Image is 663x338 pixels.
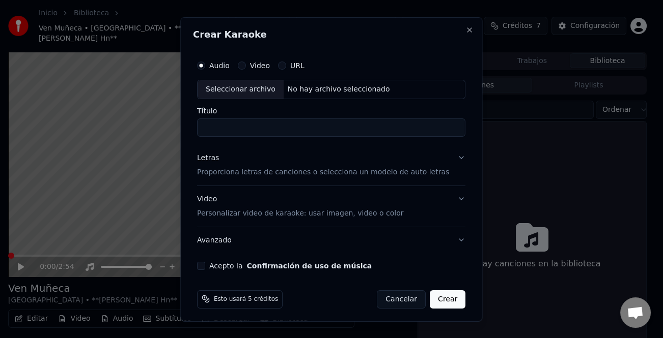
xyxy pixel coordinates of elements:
div: Letras [197,152,219,163]
button: Acepto la [247,262,372,269]
label: Acepto la [209,262,372,269]
p: Proporciona letras de canciones o selecciona un modelo de auto letras [197,167,449,177]
label: Título [197,107,465,114]
div: No hay archivo seleccionado [284,84,394,94]
button: LetrasProporciona letras de canciones o selecciona un modelo de auto letras [197,144,465,185]
div: Seleccionar archivo [198,80,284,98]
button: Crear [430,290,465,308]
button: VideoPersonalizar video de karaoke: usar imagen, video o color [197,186,465,226]
span: Esto usará 5 créditos [214,295,278,303]
h2: Crear Karaoke [193,29,469,39]
label: Video [250,62,270,69]
button: Avanzado [197,227,465,253]
button: Cancelar [377,290,426,308]
label: URL [290,62,305,69]
p: Personalizar video de karaoke: usar imagen, video o color [197,208,403,218]
label: Audio [209,62,230,69]
div: Video [197,194,403,218]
